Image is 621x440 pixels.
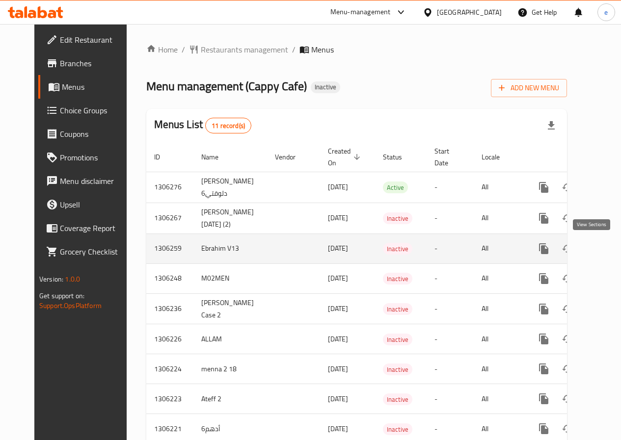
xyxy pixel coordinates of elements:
[38,122,138,146] a: Coupons
[474,203,524,233] td: All
[38,169,138,193] a: Menu disclaimer
[193,233,267,263] td: Ebrahim V13
[146,354,193,384] td: 1306224
[193,172,267,203] td: [PERSON_NAME] دلوقتي6
[65,273,80,285] span: 1.0.0
[328,272,348,285] span: [DATE]
[383,364,412,375] span: Inactive
[427,263,474,293] td: -
[532,267,556,290] button: more
[556,327,579,351] button: Change Status
[499,82,559,94] span: Add New Menu
[556,207,579,230] button: Change Status
[383,423,412,435] div: Inactive
[60,199,130,210] span: Upsell
[146,172,193,203] td: 1306276
[383,243,412,255] span: Inactive
[328,392,348,405] span: [DATE]
[540,114,563,137] div: Export file
[311,81,340,93] div: Inactive
[60,222,130,234] span: Coverage Report
[38,240,138,263] a: Grocery Checklist
[330,6,391,18] div: Menu-management
[328,362,348,375] span: [DATE]
[482,151,513,163] span: Locale
[328,242,348,255] span: [DATE]
[154,117,251,133] h2: Menus List
[434,145,462,169] span: Start Date
[193,293,267,324] td: [PERSON_NAME] Case 2
[146,263,193,293] td: 1306248
[146,233,193,263] td: 1306259
[427,324,474,354] td: -
[491,79,567,97] button: Add New Menu
[427,203,474,233] td: -
[38,52,138,75] a: Branches
[383,212,412,224] div: Inactive
[474,324,524,354] td: All
[146,384,193,414] td: 1306223
[182,44,185,55] li: /
[39,273,63,285] span: Version:
[383,181,408,193] div: Active
[193,354,267,384] td: menna 2 18
[201,44,288,55] span: Restaurants management
[474,263,524,293] td: All
[328,422,348,435] span: [DATE]
[474,293,524,324] td: All
[474,172,524,203] td: All
[383,424,412,435] span: Inactive
[193,263,267,293] td: M02MEN
[383,334,412,345] span: Inactive
[427,354,474,384] td: -
[532,357,556,381] button: more
[383,303,412,315] div: Inactive
[311,83,340,91] span: Inactive
[38,75,138,99] a: Menus
[383,213,412,224] span: Inactive
[60,246,130,258] span: Grocery Checklist
[38,216,138,240] a: Coverage Report
[311,44,334,55] span: Menus
[604,7,608,18] span: e
[532,297,556,321] button: more
[328,333,348,345] span: [DATE]
[206,121,251,130] span: 11 record(s)
[474,233,524,263] td: All
[39,289,84,302] span: Get support on:
[292,44,296,55] li: /
[532,207,556,230] button: more
[532,327,556,351] button: more
[193,324,267,354] td: ALLAM
[38,28,138,52] a: Edit Restaurant
[556,387,579,411] button: Change Status
[146,324,193,354] td: 1306226
[60,152,130,163] span: Promotions
[60,57,130,69] span: Branches
[427,384,474,414] td: -
[38,99,138,122] a: Choice Groups
[383,393,412,405] div: Inactive
[146,293,193,324] td: 1306236
[189,44,288,55] a: Restaurants management
[146,44,178,55] a: Home
[532,387,556,411] button: more
[383,151,415,163] span: Status
[146,203,193,233] td: 1306267
[532,176,556,199] button: more
[556,267,579,290] button: Change Status
[60,34,130,46] span: Edit Restaurant
[193,203,267,233] td: [PERSON_NAME] [DATE] (2)
[38,193,138,216] a: Upsell
[60,175,130,187] span: Menu disclaimer
[532,237,556,260] button: more
[39,299,102,312] a: Support.OpsPlatform
[383,273,412,285] span: Inactive
[427,233,474,263] td: -
[38,146,138,169] a: Promotions
[193,384,267,414] td: Ateff 2
[146,44,567,55] nav: breadcrumb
